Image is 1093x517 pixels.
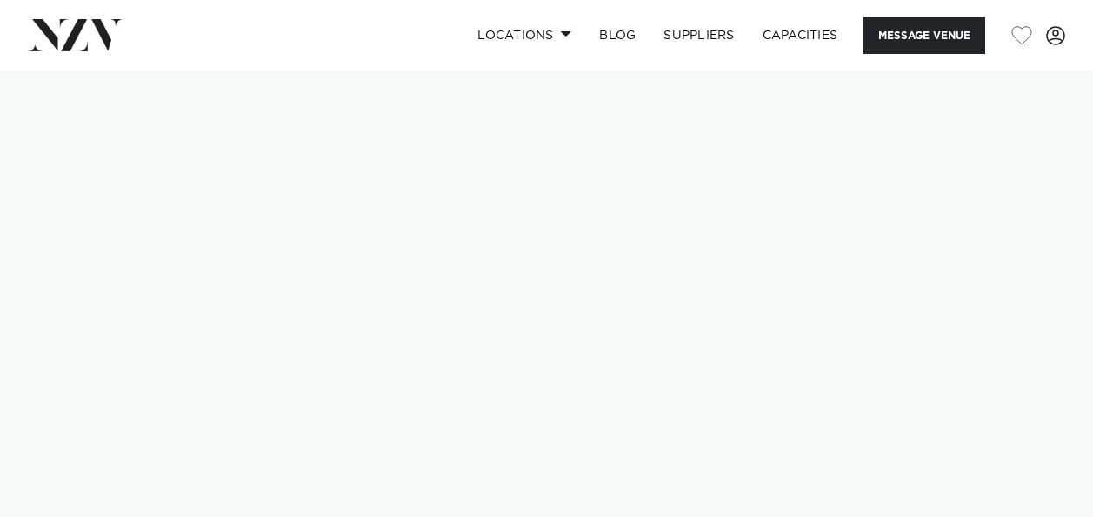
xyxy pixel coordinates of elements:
[749,17,852,54] a: Capacities
[863,17,985,54] button: Message Venue
[28,19,123,50] img: nzv-logo.png
[585,17,650,54] a: BLOG
[463,17,585,54] a: Locations
[650,17,748,54] a: SUPPLIERS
